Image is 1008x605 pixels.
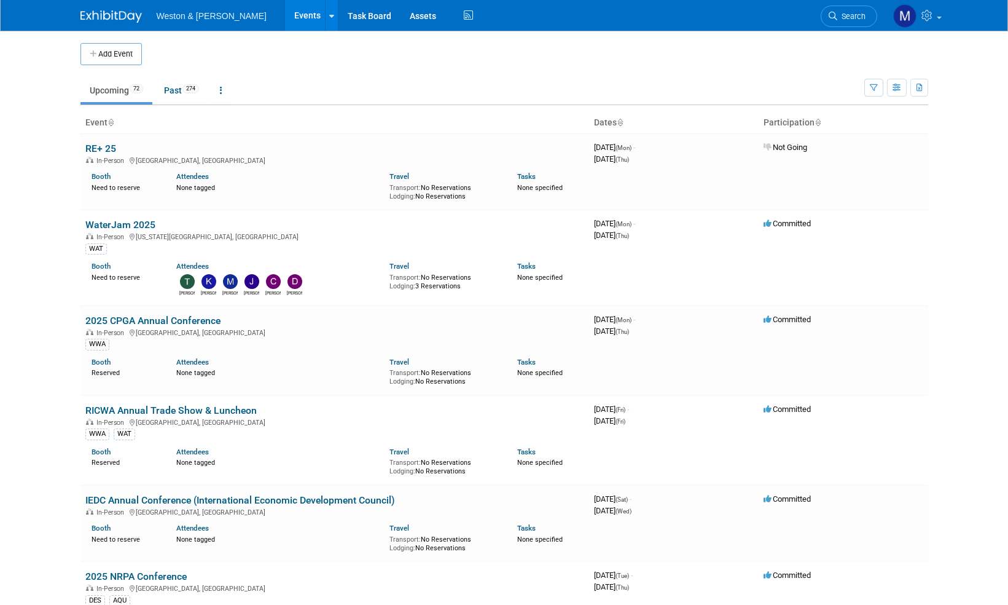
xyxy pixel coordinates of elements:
img: In-Person Event [86,508,93,515]
span: (Thu) [615,232,629,239]
div: Need to reserve [92,271,158,282]
span: [DATE] [594,315,635,324]
div: No Reservations No Reservations [389,181,499,200]
a: Search [821,6,877,27]
span: - [633,315,635,324]
img: Charles Gant [266,274,281,289]
div: Reserved [92,456,158,467]
img: In-Person Event [86,233,93,239]
span: Transport: [389,459,421,467]
span: None specified [517,184,563,192]
th: Participation [759,113,928,133]
span: None specified [517,369,563,377]
span: (Fri) [615,418,625,425]
span: Weston & [PERSON_NAME] [157,11,267,21]
span: (Mon) [615,221,631,227]
div: None tagged [176,456,380,467]
span: (Sat) [615,496,628,503]
a: Attendees [176,172,209,181]
span: Committed [764,494,811,504]
img: ExhibitDay [80,10,142,23]
a: WaterJam 2025 [85,219,155,231]
div: [GEOGRAPHIC_DATA], [GEOGRAPHIC_DATA] [85,583,584,593]
span: Lodging: [389,192,415,200]
a: Booth [92,524,111,532]
span: In-Person [96,419,128,427]
div: Kevin MacKinnon [201,289,216,296]
img: Mary Ann Trujillo [893,4,916,28]
span: Lodging: [389,467,415,475]
span: (Thu) [615,156,629,163]
a: Travel [389,262,409,271]
span: None specified [517,459,563,467]
span: Transport: [389,274,421,282]
div: Tony Zerilli [179,289,195,296]
a: Travel [389,448,409,456]
span: Lodging: [389,282,415,290]
span: [DATE] [594,154,629,164]
a: IEDC Annual Conference (International Economic Development Council) [85,494,395,506]
div: [GEOGRAPHIC_DATA], [GEOGRAPHIC_DATA] [85,327,584,337]
span: - [633,219,635,228]
span: [DATE] [594,571,633,580]
a: Attendees [176,358,209,366]
div: David Black [287,289,302,296]
div: None tagged [176,533,380,544]
div: None tagged [176,181,380,192]
span: (Mon) [615,144,631,151]
span: In-Person [96,233,128,241]
img: In-Person Event [86,585,93,591]
span: Committed [764,405,811,414]
div: No Reservations 3 Reservations [389,271,499,290]
span: In-Person [96,585,128,593]
a: Tasks [517,524,536,532]
a: Sort by Event Name [107,117,114,127]
div: Jason Gillespie [244,289,259,296]
a: Attendees [176,448,209,456]
a: RE+ 25 [85,143,116,154]
img: In-Person Event [86,419,93,425]
span: [DATE] [594,143,635,152]
span: None specified [517,536,563,544]
img: Kevin MacKinnon [201,274,216,289]
a: 2025 NRPA Conference [85,571,187,582]
span: Transport: [389,369,421,377]
span: Committed [764,219,811,228]
img: In-Person Event [86,157,93,163]
a: Booth [92,262,111,271]
span: Committed [764,571,811,580]
span: Committed [764,315,811,324]
div: Need to reserve [92,533,158,544]
span: [DATE] [594,405,629,414]
span: [DATE] [594,219,635,228]
span: Transport: [389,184,421,192]
span: 72 [130,84,143,93]
a: Sort by Start Date [617,117,623,127]
div: No Reservations No Reservations [389,456,499,475]
span: (Tue) [615,572,629,579]
span: [DATE] [594,231,629,240]
div: Reserved [92,366,158,378]
a: Attendees [176,262,209,271]
div: WAT [114,429,135,440]
a: Past274 [155,79,208,102]
span: Lodging: [389,378,415,386]
span: - [633,143,635,152]
span: Not Going [764,143,807,152]
a: Travel [389,358,409,366]
img: In-Person Event [86,329,93,335]
span: In-Person [96,508,128,516]
div: WWA [85,339,109,350]
a: Tasks [517,262,536,271]
span: Lodging: [389,544,415,552]
span: - [631,571,633,580]
div: [US_STATE][GEOGRAPHIC_DATA], [GEOGRAPHIC_DATA] [85,231,584,241]
span: (Thu) [615,328,629,335]
span: (Wed) [615,508,631,515]
span: [DATE] [594,326,629,336]
button: Add Event [80,43,142,65]
div: Need to reserve [92,181,158,192]
div: None tagged [176,366,380,378]
div: WAT [85,243,107,255]
a: Sort by Participation Type [815,117,821,127]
